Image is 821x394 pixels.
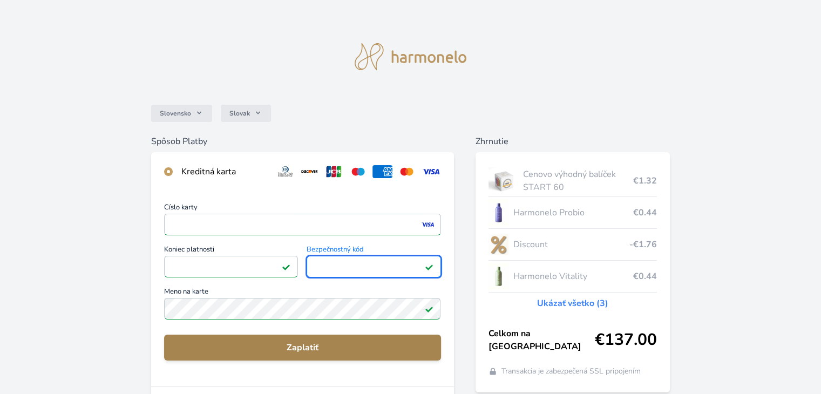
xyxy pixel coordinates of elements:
span: €0.44 [633,270,657,283]
span: Celkom na [GEOGRAPHIC_DATA] [488,327,595,353]
img: amex.svg [372,165,392,178]
img: discount-lo.png [488,231,509,258]
span: €0.44 [633,206,657,219]
img: CLEAN_PROBIO_se_stinem_x-lo.jpg [488,199,509,226]
span: Transakcia je zabezpečená SSL pripojením [501,366,641,377]
span: Slovak [229,109,250,118]
span: €1.32 [633,174,657,187]
iframe: Iframe pre číslo karty [169,217,436,232]
input: Meno na kartePole je platné [164,298,440,320]
span: Koniec platnosti [164,246,298,256]
span: Discount [513,238,629,251]
span: Meno na karte [164,288,440,298]
img: mc.svg [397,165,417,178]
span: Bezpečnostný kód [307,246,440,256]
button: Zaplatiť [164,335,440,361]
span: Harmonelo Vitality [513,270,633,283]
span: Harmonelo Probio [513,206,633,219]
iframe: Iframe pre deň vypršania platnosti [169,259,293,274]
a: Ukázať všetko (3) [537,297,608,310]
img: visa.svg [421,165,441,178]
div: Kreditná karta [181,165,267,178]
span: Zaplatiť [173,341,432,354]
img: Pole je platné [282,262,290,271]
img: CLEAN_VITALITY_se_stinem_x-lo.jpg [488,263,509,290]
span: Číslo karty [164,204,440,214]
img: logo.svg [355,43,467,70]
button: Slovak [221,105,271,122]
img: visa [420,220,435,229]
img: Pole je platné [425,304,433,313]
span: Slovensko [160,109,191,118]
img: start.jpg [488,167,519,194]
h6: Spôsob Platby [151,135,453,148]
img: discover.svg [300,165,320,178]
img: diners.svg [275,165,295,178]
h6: Zhrnutie [476,135,670,148]
span: Cenovo výhodný balíček START 60 [523,168,633,194]
iframe: Iframe pre bezpečnostný kód [311,259,436,274]
span: -€1.76 [629,238,657,251]
img: maestro.svg [348,165,368,178]
img: Pole je platné [425,262,433,271]
span: €137.00 [595,330,657,350]
button: Slovensko [151,105,212,122]
img: jcb.svg [324,165,344,178]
